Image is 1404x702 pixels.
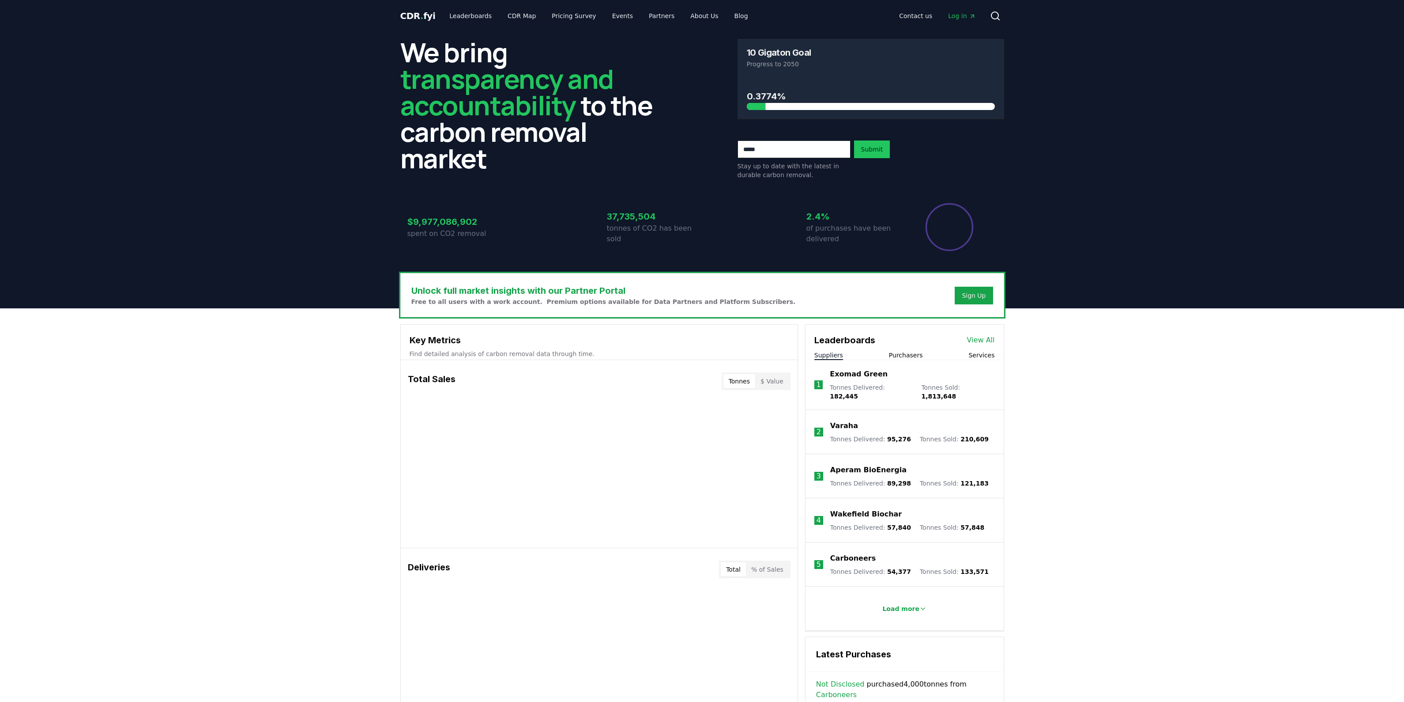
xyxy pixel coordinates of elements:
[607,210,702,223] h3: 37,735,504
[960,436,989,443] span: 210,609
[806,210,902,223] h3: 2.4%
[400,11,436,21] span: CDR fyi
[501,8,543,24] a: CDR Map
[887,524,911,531] span: 57,840
[830,567,911,576] p: Tonnes Delivered :
[830,383,912,401] p: Tonnes Delivered :
[727,8,755,24] a: Blog
[607,223,702,244] p: tonnes of CO2 has been sold
[408,372,455,390] h3: Total Sales
[892,8,939,24] a: Contact us
[921,393,956,400] span: 1,813,648
[746,562,789,577] button: % of Sales
[738,162,851,179] p: Stay up to date with the latest in durable carbon removal.
[683,8,725,24] a: About Us
[755,374,789,388] button: $ Value
[408,561,450,578] h3: Deliveries
[967,335,995,345] a: View All
[400,39,667,171] h2: We bring to the carbon removal market
[875,600,933,618] button: Load more
[816,679,865,690] a: Not Disclosed
[920,435,989,444] p: Tonnes Sold :
[817,515,821,526] p: 4
[920,523,984,532] p: Tonnes Sold :
[545,8,603,24] a: Pricing Survey
[830,393,858,400] span: 182,445
[960,524,984,531] span: 57,848
[892,8,982,24] nav: Main
[882,604,919,613] p: Load more
[887,436,911,443] span: 95,276
[420,11,423,21] span: .
[723,374,755,388] button: Tonnes
[816,690,857,700] a: Carboneers
[407,228,503,239] p: spent on CO2 removal
[747,90,995,103] h3: 0.3774%
[642,8,681,24] a: Partners
[816,379,821,390] p: 1
[887,480,911,487] span: 89,298
[817,559,821,570] p: 5
[830,553,876,564] a: Carboneers
[830,369,888,379] a: Exomad Green
[854,140,890,158] button: Submit
[816,648,993,661] h3: Latest Purchases
[830,479,911,488] p: Tonnes Delivered :
[968,351,994,360] button: Services
[411,297,796,306] p: Free to all users with a work account. Premium options available for Data Partners and Platform S...
[442,8,499,24] a: Leaderboards
[816,679,993,700] span: purchased 4,000 tonnes from
[830,435,911,444] p: Tonnes Delivered :
[410,349,789,358] p: Find detailed analysis of carbon removal data through time.
[830,509,902,520] a: Wakefield Biochar
[941,8,982,24] a: Log in
[407,215,503,228] h3: $9,977,086,902
[920,567,989,576] p: Tonnes Sold :
[948,11,975,20] span: Log in
[925,202,974,252] div: Percentage of sales delivered
[817,427,821,437] p: 2
[830,523,911,532] p: Tonnes Delivered :
[605,8,640,24] a: Events
[960,568,989,575] span: 133,571
[921,383,994,401] p: Tonnes Sold :
[955,287,993,304] button: Sign Up
[887,568,911,575] span: 54,377
[747,48,811,57] h3: 10 Gigaton Goal
[442,8,755,24] nav: Main
[962,291,986,300] a: Sign Up
[806,223,902,244] p: of purchases have been delivered
[400,10,436,22] a: CDR.fyi
[814,334,875,347] h3: Leaderboards
[960,480,989,487] span: 121,183
[889,351,923,360] button: Purchasers
[830,421,858,431] a: Varaha
[747,60,995,68] p: Progress to 2050
[400,61,614,123] span: transparency and accountability
[814,351,843,360] button: Suppliers
[920,479,989,488] p: Tonnes Sold :
[410,334,789,347] h3: Key Metrics
[817,471,821,482] p: 3
[830,465,907,475] a: Aperam BioEnergia
[721,562,746,577] button: Total
[411,284,796,297] h3: Unlock full market insights with our Partner Portal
